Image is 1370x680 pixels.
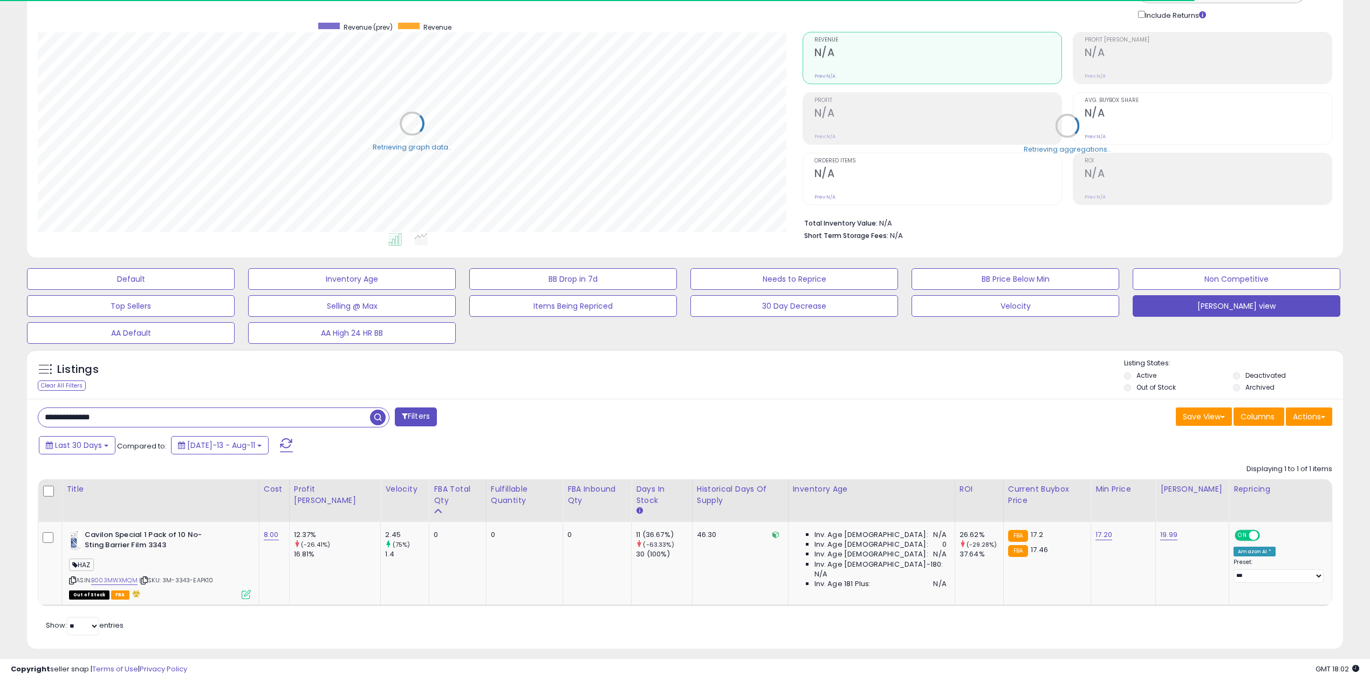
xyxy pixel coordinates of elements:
span: Compared to: [117,441,167,451]
button: Save View [1176,407,1232,426]
div: Amazon AI * [1234,547,1276,556]
a: 8.00 [264,529,279,540]
span: Inv. Age [DEMOGRAPHIC_DATA]-180: [814,560,943,569]
span: 17.46 [1031,545,1048,555]
button: BB Price Below Min [912,268,1119,290]
label: Out of Stock [1136,383,1176,392]
span: 0 [942,540,947,549]
div: [PERSON_NAME] [1160,484,1224,495]
div: 30 (100%) [636,549,692,559]
span: N/A [933,530,946,540]
div: 11 (36.67%) [636,530,692,540]
div: 0 [491,530,554,540]
a: 17.20 [1095,529,1112,540]
label: Archived [1245,383,1275,392]
button: [DATE]-13 - Aug-11 [171,436,269,454]
div: Retrieving aggregations.. [1024,144,1111,154]
span: OFF [1258,531,1276,540]
span: Last 30 Days [55,440,102,451]
div: 46.30 [697,530,780,540]
small: (-29.28%) [967,540,997,549]
b: Cavilon Special 1 Pack of 10 No-Sting Barrier Film 3343 [85,530,216,553]
small: FBA [1008,530,1028,542]
span: Columns [1241,411,1275,422]
div: Cost [264,484,285,495]
h5: Listings [57,362,99,377]
button: BB Drop in 7d [469,268,677,290]
span: N/A [814,569,827,579]
small: (75%) [393,540,410,549]
a: 19.99 [1160,529,1177,540]
button: AA Default [27,322,235,344]
div: Current Buybox Price [1008,484,1086,506]
div: Repricing [1234,484,1327,495]
span: Inv. Age 181 Plus: [814,579,871,589]
button: Filters [395,407,437,426]
button: Inventory Age [248,268,456,290]
small: FBA [1008,545,1028,557]
span: Show: entries [46,620,124,630]
label: Deactivated [1245,371,1286,380]
button: 30 Day Decrease [690,295,898,317]
strong: Copyright [11,664,50,674]
div: 37.64% [960,549,1003,559]
button: Actions [1286,407,1332,426]
span: | SKU: 3M-3343-EAPK10 [139,576,214,584]
span: ON [1236,531,1249,540]
div: ASIN: [69,530,251,598]
i: hazardous material [129,590,141,597]
div: seller snap | | [11,664,187,675]
div: 0 [567,530,623,540]
span: N/A [933,549,946,559]
div: Preset: [1234,559,1324,583]
div: 1.4 [385,549,429,559]
button: AA High 24 HR BB [248,322,456,344]
div: Days In Stock [636,484,688,506]
div: Fulfillable Quantity [491,484,558,506]
span: 17.2 [1031,529,1043,540]
div: Inventory Age [793,484,950,495]
a: B003MWXMQM [91,576,138,585]
a: Privacy Policy [140,664,187,674]
button: Needs to Reprice [690,268,898,290]
div: Title [66,484,255,495]
span: Inv. Age [DEMOGRAPHIC_DATA]: [814,530,928,540]
div: Min Price [1095,484,1151,495]
div: ROI [960,484,999,495]
div: Displaying 1 to 1 of 1 items [1246,464,1332,474]
div: Clear All Filters [38,380,86,391]
div: Velocity [385,484,424,495]
button: Default [27,268,235,290]
span: [DATE]-13 - Aug-11 [187,440,255,451]
div: Historical Days Of Supply [697,484,784,506]
span: 2025-09-11 18:02 GMT [1316,664,1359,674]
div: Retrieving graph data.. [373,142,451,152]
span: Inv. Age [DEMOGRAPHIC_DATA]: [814,540,928,549]
span: HAZ [69,559,94,571]
div: FBA inbound Qty [567,484,627,506]
span: N/A [933,579,946,589]
button: Last 30 Days [39,436,115,454]
div: 16.81% [294,549,381,559]
div: 26.62% [960,530,1003,540]
span: Inv. Age [DEMOGRAPHIC_DATA]: [814,549,928,559]
button: Velocity [912,295,1119,317]
span: FBA [111,590,129,600]
div: 0 [434,530,477,540]
div: 12.37% [294,530,381,540]
button: Items Being Repriced [469,295,677,317]
button: Non Competitive [1133,268,1340,290]
button: [PERSON_NAME] view [1133,295,1340,317]
div: FBA Total Qty [434,484,481,506]
small: (-63.33%) [643,540,674,549]
small: (-26.41%) [301,540,330,549]
a: Terms of Use [92,664,138,674]
p: Listing States: [1124,358,1343,369]
button: Selling @ Max [248,295,456,317]
label: Active [1136,371,1156,380]
button: Top Sellers [27,295,235,317]
div: Profit [PERSON_NAME] [294,484,376,506]
small: Days In Stock. [636,506,642,516]
div: 2.45 [385,530,429,540]
button: Columns [1234,407,1284,426]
